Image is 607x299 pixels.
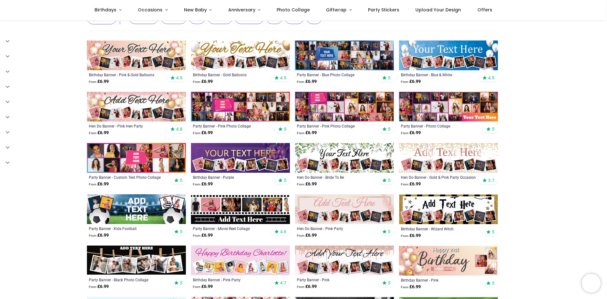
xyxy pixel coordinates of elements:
span: 4.8 [176,126,182,132]
span: 5 [492,229,494,235]
span: Photo Collage [277,7,310,13]
img: Personalised Party Banner - Movie Reel Collage - 6 Photo Upload [191,194,290,224]
strong: £ 6.99 [89,232,109,239]
span: Giftwrap [326,7,346,13]
a: Party Banner - Black Photo Collage [89,277,165,282]
img: Personalised Hen Do Banner - Bride To Be - 9 Photo Upload [295,143,394,173]
span: From [401,80,408,84]
img: Personalised Party Banner - Custom Text Photo Collage - 12 Photo Upload [87,143,186,173]
a: Party Banner - Custom Text Photo Collage [89,175,165,180]
span: From [89,131,96,135]
span: From [193,183,200,186]
a: Party Banner - Movie Reel Collage [193,226,269,231]
strong: £ 6.99 [297,130,317,136]
span: From [401,285,408,289]
a: Party Banner - Pink [297,277,373,282]
a: Party Banner - Pink Photo Collage [297,123,373,128]
strong: £ 6.99 [193,181,213,187]
div: Birthday Banner - Gold Balloons [193,72,269,77]
img: Personalised Happy Birthday Banner - Blue & White - 9 Photo Upload [399,40,498,70]
strong: £ 6.99 [297,283,317,290]
span: From [297,183,304,186]
span: 5 [492,126,494,132]
span: New Baby [184,7,207,13]
img: Personalised Hen Do Banner - Gold & Pink Party Occasion - 9 Photo Upload [399,143,498,173]
a: Birthday Banner - Pink Party [193,277,269,282]
a: Birthday Banner - Wizard Witch [401,226,477,231]
div: Birthday Banner - Purple [193,175,269,180]
span: 4.9 [488,75,494,81]
span: From [89,234,96,237]
strong: £ 6.99 [297,232,317,239]
span: 5 [180,229,182,234]
img: Personalised Happy Birthday Banner - Pink & Gold Balloons - 9 Photo Upload [87,40,186,70]
a: Party Banner - Blue Photo Collage [297,72,373,77]
a: Hen Do Banner - Bride To Be [297,175,373,180]
img: Hen Do Banner - Pink Party - Custom Text & 9 Photo Upload [295,194,394,224]
span: From [193,234,200,237]
span: 5 [492,280,494,286]
img: Personalised Party Banner - Kids Football - Custom Text & 4 Photo Upload [87,194,186,224]
a: Hen Do Banner - Pink Party [297,226,373,231]
img: Personalised Happy Birthday Banner - Gold Balloons - 9 Photo Upload [191,40,290,70]
span: Offers [477,7,492,13]
a: Party Banner - Photo Collage [401,123,477,128]
span: 3.7 [488,178,494,183]
span: 4.9 [176,75,182,81]
img: Personalised Happy Birthday Banner - Wizard Witch - 9 Photo Upload [399,194,498,224]
strong: £ 6.99 [89,130,109,136]
img: Personalised Hen Do Banner - Pink Hen Party - 9 Photo Upload [87,92,186,121]
strong: £ 6.99 [89,283,109,290]
span: 4.9 [280,75,286,81]
span: Anniversary [228,7,255,13]
span: 5 [388,126,390,132]
span: 5 [388,178,390,183]
a: Birthday Banner - Blue & White [401,72,477,77]
span: 5 [180,178,182,183]
span: From [193,131,200,135]
strong: £ 6.99 [401,284,421,290]
span: From [193,285,200,289]
span: Birthdays [95,7,116,13]
img: Personalised Happy Birthday Banner - Pink Party - 9 Photo Upload [191,246,290,275]
span: From [297,80,304,84]
span: 4.7 [280,280,286,286]
span: 5 [388,75,390,81]
a: Hen Do Banner - Gold & Pink Party Occasion [401,175,477,180]
img: Personalised Happy Birthday Banner - Purple - 9 Photo Upload [191,143,290,173]
span: 5 [388,280,390,286]
div: Party Banner - Pink Photo Collage [193,123,269,128]
span: From [89,80,96,84]
strong: £ 6.99 [89,78,109,85]
a: Party Banner - Kids Football [89,226,165,231]
span: From [193,80,200,84]
img: Personalised Party Banner - Pink Photo Collage - Add Text & 30 Photo Upload [191,92,290,121]
span: From [89,285,96,289]
img: Personalised Party Banner - Black Photo Collage - 6 Photo Upload [87,246,186,275]
strong: £ 6.99 [193,130,213,136]
strong: £ 6.99 [401,130,421,136]
span: 5 [284,126,286,132]
strong: £ 6.99 [193,283,213,290]
span: 5 [388,229,390,234]
img: Personalised Party Banner - Pink - Custom Text & 9 Photo Upload [295,246,394,275]
strong: £ 6.99 [401,181,421,187]
div: Hen Do Banner - Pink Hen Party [89,123,165,128]
span: From [297,131,304,135]
span: Party Stickers [368,7,399,13]
span: From [401,131,408,135]
iframe: Brevo live chat [582,274,601,293]
div: Birthday Banner - Pink & Gold Balloons [89,72,165,77]
span: From [297,285,304,289]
